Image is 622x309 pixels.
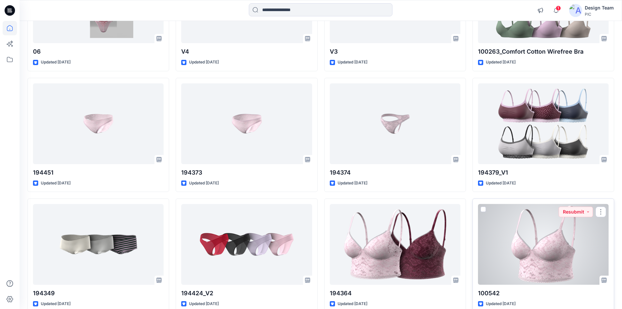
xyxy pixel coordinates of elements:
p: V4 [181,47,312,56]
div: PIC [585,12,614,17]
p: Updated [DATE] [338,180,367,187]
p: Updated [DATE] [41,59,71,66]
a: 194451 [33,83,164,164]
a: 194349 [33,204,164,285]
p: 06 [33,47,164,56]
p: 100263_Comfort Cotton Wirefree Bra [478,47,609,56]
a: 194373 [181,83,312,164]
span: 1 [556,6,561,11]
p: Updated [DATE] [189,59,219,66]
p: Updated [DATE] [486,180,516,187]
p: 194374 [330,168,460,177]
p: 194451 [33,168,164,177]
p: V3 [330,47,460,56]
p: 194373 [181,168,312,177]
p: Updated [DATE] [486,300,516,307]
p: Updated [DATE] [189,300,219,307]
p: 194424_V2 [181,289,312,298]
a: 194424_V2 [181,204,312,285]
p: 194349 [33,289,164,298]
a: 194379_V1 [478,83,609,164]
p: Updated [DATE] [41,300,71,307]
a: 100542 [478,204,609,285]
p: Updated [DATE] [338,300,367,307]
p: Updated [DATE] [41,180,71,187]
p: Updated [DATE] [486,59,516,66]
p: Updated [DATE] [338,59,367,66]
p: 194364 [330,289,460,298]
a: 194364 [330,204,460,285]
p: Updated [DATE] [189,180,219,187]
a: 194374 [330,83,460,164]
p: 194379_V1 [478,168,609,177]
div: Design Team [585,4,614,12]
img: avatar [569,4,582,17]
p: 100542 [478,289,609,298]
